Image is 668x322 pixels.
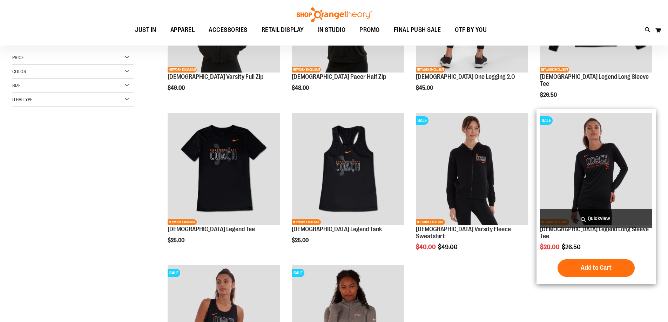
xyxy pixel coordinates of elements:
[416,116,429,125] span: SALE
[540,116,553,125] span: SALE
[292,237,310,244] span: $25.00
[412,109,532,268] div: product
[416,226,511,240] a: [DEMOGRAPHIC_DATA] Varsity Fleece Sweatshirt
[394,22,441,38] span: FINAL PUSH SALE
[128,22,163,38] a: JUST IN
[416,219,445,225] span: NETWORK EXCLUSIVE
[292,113,404,225] img: OTF Ladies Coach FA23 Legend Tank - Black primary image
[209,22,248,38] span: ACCESSORIES
[292,219,321,225] span: NETWORK EXCLUSIVE
[168,237,185,244] span: $25.00
[288,109,407,261] div: product
[562,244,582,251] span: $26.50
[168,219,197,225] span: NETWORK EXCLUSIVE
[255,22,311,38] a: RETAIL DISPLAY
[540,209,652,228] a: Quickview
[416,73,515,80] a: [DEMOGRAPHIC_DATA] One Legging 2.0
[168,73,263,80] a: [DEMOGRAPHIC_DATA] Varsity Full Zip
[292,269,304,277] span: SALE
[537,109,656,283] div: product
[416,67,445,73] span: NETWORK EXCLUSIVE
[12,69,26,74] span: Color
[416,113,528,226] a: OTF Ladies Coach FA22 Varsity Fleece Full Zip - Black primary imageSALENETWORK EXCLUSIVE
[292,85,310,91] span: $48.00
[170,22,195,38] span: APPAREL
[438,244,459,251] span: $49.00
[168,113,280,226] a: OTF Ladies Coach FA23 Legend SS Tee - Black primary imageNETWORK EXCLUSIVE
[387,22,448,38] a: FINAL PUSH SALE
[581,264,612,272] span: Add to Cart
[352,22,387,38] a: PROMO
[296,7,373,22] img: Shop Orangetheory
[12,55,24,60] span: Price
[292,67,321,73] span: NETWORK EXCLUSIVE
[168,226,255,233] a: [DEMOGRAPHIC_DATA] Legend Tee
[455,22,487,38] span: OTF BY YOU
[168,269,180,277] span: SALE
[292,226,382,233] a: [DEMOGRAPHIC_DATA] Legend Tank
[292,73,386,80] a: [DEMOGRAPHIC_DATA] Pacer Half Zip
[168,113,280,225] img: OTF Ladies Coach FA23 Legend SS Tee - Black primary image
[262,22,304,38] span: RETAIL DISPLAY
[359,22,380,38] span: PROMO
[540,92,558,98] span: $26.50
[311,22,353,38] a: IN STUDIO
[202,22,255,38] a: ACCESSORIES
[292,113,404,226] a: OTF Ladies Coach FA23 Legend Tank - Black primary imageNETWORK EXCLUSIVE
[540,113,652,225] img: OTF Ladies Coach FA22 Legend LS Tee - Black primary image
[540,244,561,251] span: $20.00
[416,85,434,91] span: $45.00
[163,22,202,38] a: APPAREL
[416,113,528,225] img: OTF Ladies Coach FA22 Varsity Fleece Full Zip - Black primary image
[164,109,283,261] div: product
[540,67,569,73] span: NETWORK EXCLUSIVE
[540,73,649,87] a: [DEMOGRAPHIC_DATA] Legend Long Sleeve Tee
[540,113,652,226] a: OTF Ladies Coach FA22 Legend LS Tee - Black primary imageSALENETWORK EXCLUSIVE
[448,22,494,38] a: OTF BY YOU
[168,85,186,91] span: $49.00
[168,67,197,73] span: NETWORK EXCLUSIVE
[318,22,346,38] span: IN STUDIO
[540,226,649,240] a: [DEMOGRAPHIC_DATA] Legend Long Sleeve Tee
[416,244,437,251] span: $40.00
[12,97,33,102] span: Item Type
[12,83,21,88] span: Size
[135,22,156,38] span: JUST IN
[558,259,635,277] button: Add to Cart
